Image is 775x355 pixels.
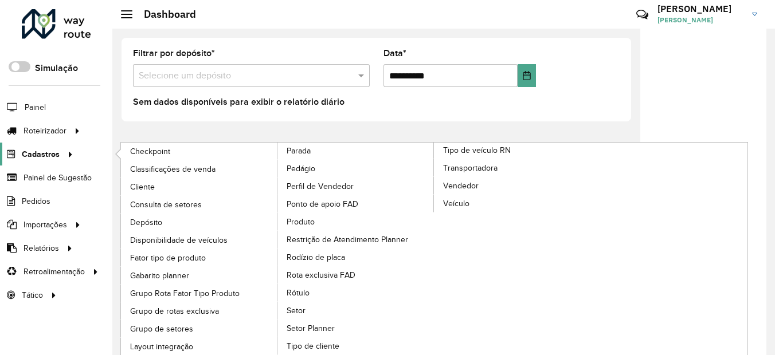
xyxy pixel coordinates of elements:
[22,289,43,301] span: Tático
[35,61,78,75] label: Simulação
[121,320,278,337] a: Grupo de setores
[121,214,278,231] a: Depósito
[287,216,315,228] span: Produto
[130,216,162,228] span: Depósito
[277,178,435,195] a: Perfil de Vendedor
[434,177,591,194] a: Vendedor
[121,231,278,249] a: Disponibilidade de veículos
[130,145,170,157] span: Checkpoint
[133,95,345,109] label: Sem dados disponíveis para exibir o relatório diário
[287,322,335,334] span: Setor Planner
[630,2,655,27] a: Contato Rápido
[121,249,278,266] a: Fator tipo de produto
[121,338,278,355] a: Layout integração
[130,234,228,246] span: Disponibilidade de veículos
[287,340,339,352] span: Tipo de cliente
[657,3,743,14] h3: [PERSON_NAME]
[277,231,435,248] a: Restrição de Atendimento Planner
[277,302,435,319] a: Setor
[121,178,278,195] a: Cliente
[130,341,193,353] span: Layout integração
[133,46,215,60] label: Filtrar por depósito
[130,163,216,175] span: Classificações de venda
[287,145,311,157] span: Parada
[277,249,435,266] a: Rodízio de placa
[434,195,591,212] a: Veículo
[132,8,196,21] h2: Dashboard
[130,181,155,193] span: Cliente
[277,284,435,301] a: Rótulo
[121,143,278,160] a: Checkpoint
[287,163,315,175] span: Pedágio
[277,213,435,230] a: Produto
[121,285,278,302] a: Grupo Rota Fator Tipo Produto
[130,270,189,282] span: Gabarito planner
[130,252,206,264] span: Fator tipo de produto
[130,199,202,211] span: Consulta de setores
[22,195,50,207] span: Pedidos
[121,302,278,319] a: Grupo de rotas exclusiva
[24,219,67,231] span: Importações
[287,269,355,281] span: Rota exclusiva FAD
[287,305,306,317] span: Setor
[443,198,469,210] span: Veículo
[130,287,240,299] span: Grupo Rota Fator Tipo Produto
[22,148,60,160] span: Cadastros
[518,64,537,87] button: Choose Date
[121,196,278,213] a: Consulta de setores
[24,125,66,137] span: Roteirizador
[25,101,46,113] span: Painel
[277,195,435,212] a: Ponto de apoio FAD
[24,242,59,254] span: Relatórios
[443,180,479,192] span: Vendedor
[24,266,85,278] span: Retroalimentação
[443,144,511,156] span: Tipo de veículo RN
[434,159,591,176] a: Transportadora
[277,160,435,177] a: Pedágio
[287,251,345,263] span: Rodízio de placa
[287,287,310,299] span: Rótulo
[130,305,219,317] span: Grupo de rotas exclusiva
[277,319,435,337] a: Setor Planner
[277,266,435,283] a: Rota exclusiva FAD
[24,172,92,184] span: Painel de Sugestão
[277,337,435,354] a: Tipo de cliente
[383,46,406,60] label: Data
[287,198,358,210] span: Ponto de apoio FAD
[121,160,278,178] a: Classificações de venda
[130,323,193,335] span: Grupo de setores
[287,234,408,246] span: Restrição de Atendimento Planner
[657,15,743,25] span: [PERSON_NAME]
[121,267,278,284] a: Gabarito planner
[443,162,498,174] span: Transportadora
[287,180,354,192] span: Perfil de Vendedor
